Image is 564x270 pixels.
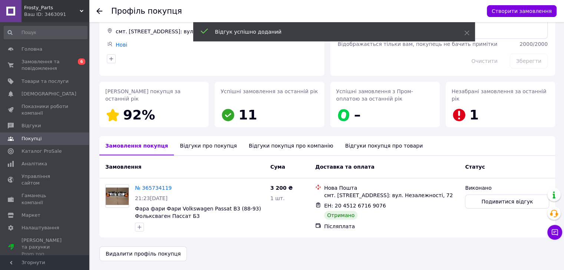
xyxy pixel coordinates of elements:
[270,195,285,201] span: 1 шт.
[105,164,141,170] span: Замовлення
[22,212,40,219] span: Маркет
[22,103,69,117] span: Показники роботи компанії
[452,88,547,102] span: Незабрані замовлення за останній рік
[114,26,319,37] div: смт. [STREET_ADDRESS]: вул. Незалежності, 72
[78,58,85,65] span: 6
[135,206,261,219] a: Фара фари Фари Volkswagen Passat B3 (88-93) Фольксваген Пассат Б3
[465,184,549,192] div: Виконано
[24,4,80,11] span: Frosty_Parts
[96,7,102,15] div: Повернутися назад
[111,7,182,16] h1: Профіль покупця
[22,161,47,167] span: Аналітика
[338,41,498,47] span: Відображається тільки вам, покупець не бачить примітки
[469,107,479,122] span: 1
[174,136,243,155] div: Відгуки про покупця
[116,42,127,48] a: Нові
[465,195,549,209] button: Подивитися відгук
[547,225,562,240] button: Чат з покупцем
[487,5,557,17] button: Створити замовлення
[105,184,129,208] a: Фото товару
[465,164,485,170] span: Статус
[324,203,386,209] span: ЕН: 20 4512 6716 9076
[520,41,548,47] span: 2000 / 2000
[22,225,59,231] span: Налаштування
[336,88,413,102] span: Успішні замовлення з Пром-оплатою за останній рік
[22,148,62,155] span: Каталог ProSale
[135,195,168,201] span: 21:23[DATE]
[215,28,446,36] div: Відгук успішно доданий
[22,46,42,53] span: Головна
[24,11,89,18] div: Ваш ID: 3463091
[99,246,187,261] button: Видалити профіль покупця
[105,88,181,102] span: [PERSON_NAME] покупця за останній рік
[22,91,76,97] span: [DEMOGRAPHIC_DATA]
[135,185,172,191] a: № 365734119
[22,237,69,257] span: [PERSON_NAME] та рахунки
[221,88,318,94] span: Успішні замовлення за останній рік
[315,164,375,170] span: Доставка та оплата
[106,188,129,205] img: Фото товару
[324,184,459,192] div: Нова Пошта
[238,107,257,122] span: 11
[123,107,155,122] span: 92%
[270,185,293,191] span: 3 200 ₴
[22,122,41,129] span: Відгуки
[22,173,69,186] span: Управління сайтом
[324,211,357,220] div: Отримано
[324,192,459,199] div: смт. [STREET_ADDRESS]: вул. Незалежності, 72
[4,26,88,39] input: Пошук
[339,136,429,155] div: Відгуки покупця про товари
[22,251,69,257] div: Prom топ
[22,135,42,142] span: Покупці
[270,164,285,170] span: Cума
[243,136,339,155] div: Відгуки покупця про компанію
[99,136,174,155] div: Замовлення покупця
[22,78,69,85] span: Товари та послуги
[324,223,459,230] div: Післяплата
[22,58,69,72] span: Замовлення та повідомлення
[354,107,361,122] span: –
[22,192,69,206] span: Гаманець компанії
[481,198,533,205] span: Подивитися відгук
